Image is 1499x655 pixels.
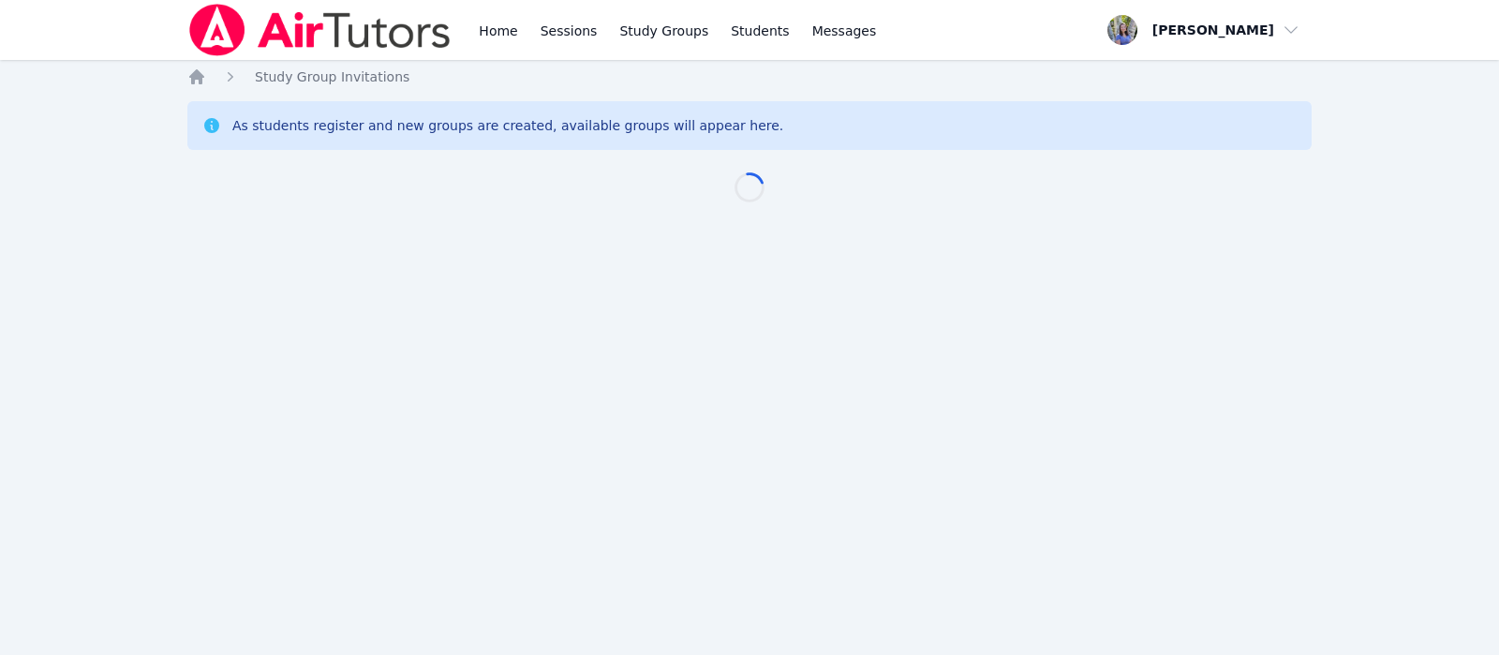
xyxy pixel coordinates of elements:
div: As students register and new groups are created, available groups will appear here. [232,116,783,135]
nav: Breadcrumb [187,67,1312,86]
span: Study Group Invitations [255,69,409,84]
img: Air Tutors [187,4,453,56]
a: Study Group Invitations [255,67,409,86]
span: Messages [812,22,877,40]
